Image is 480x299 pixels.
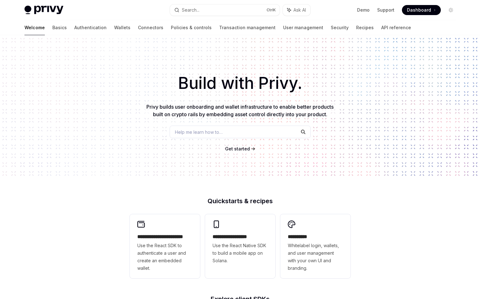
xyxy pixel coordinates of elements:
span: Dashboard [407,7,431,13]
span: Privy builds user onboarding and wallet infrastructure to enable better products built on crypto ... [146,104,334,117]
span: Use the React SDK to authenticate a user and create an embedded wallet. [137,242,193,272]
a: Recipes [356,20,374,35]
a: Welcome [24,20,45,35]
a: Get started [225,146,250,152]
a: Basics [52,20,67,35]
h1: Build with Privy. [10,71,470,95]
h2: Quickstarts & recipes [130,198,351,204]
span: Ctrl K [266,8,276,13]
span: Help me learn how to… [175,129,223,135]
button: Search...CtrlK [170,4,280,16]
a: Security [331,20,349,35]
a: Wallets [114,20,130,35]
a: Demo [357,7,370,13]
button: Ask AI [283,4,310,16]
a: Authentication [74,20,107,35]
span: Get started [225,146,250,151]
a: Dashboard [402,5,441,15]
a: **** **** **** ***Use the React Native SDK to build a mobile app on Solana. [205,214,275,278]
span: Whitelabel login, wallets, and user management with your own UI and branding. [288,242,343,272]
a: API reference [381,20,411,35]
a: User management [283,20,323,35]
a: Policies & controls [171,20,212,35]
a: **** *****Whitelabel login, wallets, and user management with your own UI and branding. [280,214,351,278]
span: Use the React Native SDK to build a mobile app on Solana. [213,242,268,264]
button: Toggle dark mode [446,5,456,15]
div: Search... [182,6,199,14]
a: Transaction management [219,20,276,35]
img: light logo [24,6,63,14]
a: Connectors [138,20,163,35]
span: Ask AI [293,7,306,13]
a: Support [377,7,394,13]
